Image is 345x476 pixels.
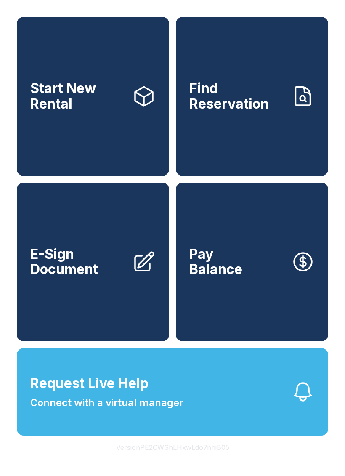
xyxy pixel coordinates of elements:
span: Start New Rental [30,81,125,112]
span: E-Sign Document [30,247,125,277]
span: Find Reservation [189,81,284,112]
a: PayBalance [176,183,328,342]
a: Find Reservation [176,17,328,176]
a: E-Sign Document [17,183,169,342]
span: Pay Balance [189,247,242,277]
button: VersionPE2CWShLHxwLdo7nhiB05 [109,436,236,459]
span: Connect with a virtual manager [30,395,183,410]
span: Request Live Help [30,373,149,394]
button: Request Live HelpConnect with a virtual manager [17,348,328,436]
a: Start New Rental [17,17,169,176]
